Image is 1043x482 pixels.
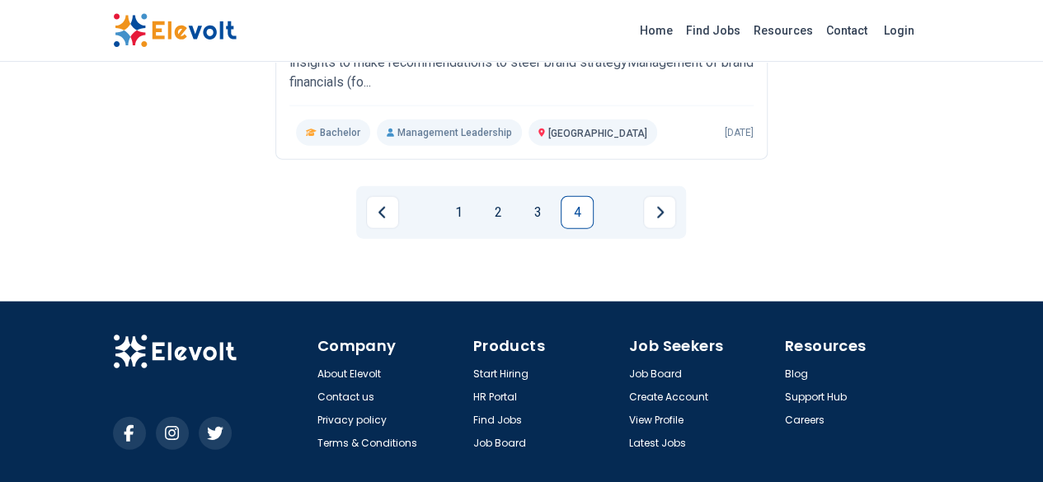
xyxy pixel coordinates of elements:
[629,414,684,427] a: View Profile
[820,17,874,44] a: Contact
[521,196,554,229] a: Page 3
[482,196,514,229] a: Page 2
[366,196,676,229] ul: Pagination
[473,391,517,404] a: HR Portal
[747,17,820,44] a: Resources
[320,126,360,139] span: Bachelor
[643,196,676,229] a: Next page
[629,367,682,381] a: Job Board
[473,414,522,427] a: Find Jobs
[442,196,475,229] a: Page 1
[317,391,374,404] a: Contact us
[113,13,237,48] img: Elevolt
[473,335,619,358] h4: Products
[473,437,526,450] a: Job Board
[317,335,463,358] h4: Company
[785,335,931,358] h4: Resources
[366,196,399,229] a: Previous page
[785,391,847,404] a: Support Hub
[785,414,825,427] a: Careers
[629,335,775,358] h4: Job Seekers
[633,17,679,44] a: Home
[377,119,522,146] p: Management Leadership
[961,403,1043,482] iframe: Chat Widget
[874,14,924,47] a: Login
[629,437,686,450] a: Latest Jobs
[725,126,754,139] p: [DATE]
[317,414,387,427] a: Privacy policy
[629,391,708,404] a: Create Account
[548,128,647,139] span: [GEOGRAPHIC_DATA]
[317,437,417,450] a: Terms & Conditions
[785,367,808,381] a: Blog
[113,335,237,369] img: Elevolt
[679,17,747,44] a: Find Jobs
[317,367,381,381] a: About Elevolt
[561,196,594,229] a: Page 4 is your current page
[473,367,529,381] a: Start Hiring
